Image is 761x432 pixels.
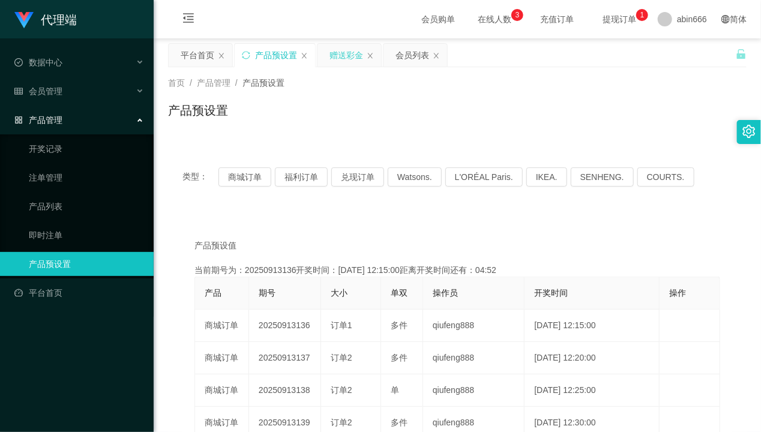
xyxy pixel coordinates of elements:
[721,15,730,23] i: 图标: global
[534,15,580,23] span: 充值订单
[249,342,321,374] td: 20250913137
[331,320,352,330] span: 订单1
[472,15,517,23] span: 在线人数
[396,44,429,67] div: 会员列表
[433,52,440,59] i: 图标: close
[525,374,659,407] td: [DATE] 12:25:00
[190,78,192,88] span: /
[255,44,297,67] div: 产品预设置
[29,223,144,247] a: 即时注单
[14,116,23,124] i: 图标: appstore-o
[194,239,236,252] span: 产品预设值
[218,167,271,187] button: 商城订单
[218,52,225,59] i: 图标: close
[168,101,228,119] h1: 产品预设置
[445,167,523,187] button: L'ORÉAL Paris.
[423,342,525,374] td: qiufeng888
[391,418,408,427] span: 多件
[195,374,249,407] td: 商城订单
[391,385,399,395] span: 单
[168,78,185,88] span: 首页
[423,310,525,342] td: qiufeng888
[194,264,720,277] div: 当前期号为：20250913136开奖时间：[DATE] 12:15:00距离开奖时间还有：04:52
[331,385,352,395] span: 订单2
[391,353,408,362] span: 多件
[516,9,520,21] p: 3
[331,288,347,298] span: 大小
[423,374,525,407] td: qiufeng888
[391,288,408,298] span: 单双
[329,44,363,67] div: 赠送彩金
[331,353,352,362] span: 订单2
[525,310,659,342] td: [DATE] 12:15:00
[331,418,352,427] span: 订单2
[640,9,645,21] p: 1
[275,167,328,187] button: 福利订单
[205,288,221,298] span: 产品
[433,288,458,298] span: 操作员
[29,137,144,161] a: 开奖记录
[736,49,747,59] i: 图标: unlock
[636,9,648,21] sup: 1
[388,167,442,187] button: Watsons.
[14,115,62,125] span: 产品管理
[301,52,308,59] i: 图标: close
[29,166,144,190] a: 注单管理
[242,78,284,88] span: 产品预设置
[526,167,567,187] button: IKEA.
[195,310,249,342] td: 商城订单
[249,374,321,407] td: 20250913138
[14,281,144,305] a: 图标: dashboard平台首页
[637,167,694,187] button: COURTS.
[14,12,34,29] img: logo.9652507e.png
[571,167,634,187] button: SENHENG.
[511,9,523,21] sup: 3
[197,78,230,88] span: 产品管理
[168,1,209,39] i: 图标: menu-fold
[29,252,144,276] a: 产品预设置
[195,342,249,374] td: 商城订单
[41,1,77,39] h1: 代理端
[669,288,686,298] span: 操作
[259,288,275,298] span: 期号
[14,86,62,96] span: 会员管理
[14,87,23,95] i: 图标: table
[242,51,250,59] i: 图标: sync
[525,342,659,374] td: [DATE] 12:20:00
[182,167,218,187] span: 类型：
[597,15,642,23] span: 提现订单
[367,52,374,59] i: 图标: close
[14,14,77,24] a: 代理端
[249,310,321,342] td: 20250913136
[235,78,238,88] span: /
[331,167,384,187] button: 兑现订单
[29,194,144,218] a: 产品列表
[391,320,408,330] span: 多件
[534,288,568,298] span: 开奖时间
[14,58,62,67] span: 数据中心
[14,58,23,67] i: 图标: check-circle-o
[742,125,756,138] i: 图标: setting
[181,44,214,67] div: 平台首页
